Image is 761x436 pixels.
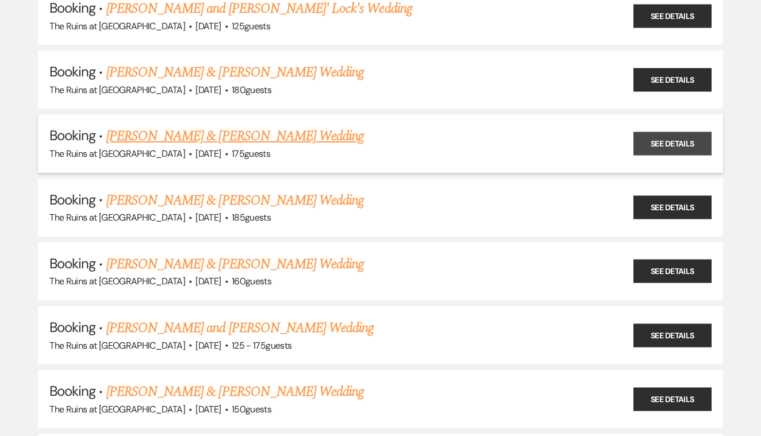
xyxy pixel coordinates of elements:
span: The Ruins at [GEOGRAPHIC_DATA] [49,403,185,415]
a: [PERSON_NAME] & [PERSON_NAME] Wedding [106,62,364,83]
a: [PERSON_NAME] & [PERSON_NAME] Wedding [106,126,364,146]
a: [PERSON_NAME] and [PERSON_NAME] Wedding [106,318,374,338]
span: Booking [49,382,95,400]
span: [DATE] [195,275,221,287]
span: [DATE] [195,20,221,32]
span: Booking [49,191,95,209]
span: 160 guests [232,275,271,287]
span: 180 guests [232,84,271,96]
span: Booking [49,254,95,272]
span: Booking [49,318,95,336]
span: 185 guests [232,211,271,223]
a: [PERSON_NAME] & [PERSON_NAME] Wedding [106,254,364,275]
span: [DATE] [195,148,221,160]
a: See Details [633,4,712,28]
a: See Details [633,68,712,91]
span: 175 guests [232,148,270,160]
span: [DATE] [195,403,221,415]
a: See Details [633,260,712,283]
span: [DATE] [195,211,221,223]
span: The Ruins at [GEOGRAPHIC_DATA] [49,148,185,160]
a: See Details [633,387,712,411]
span: 125 guests [232,20,270,32]
a: See Details [633,323,712,347]
span: [DATE] [195,84,221,96]
a: [PERSON_NAME] & [PERSON_NAME] Wedding [106,190,364,211]
span: The Ruins at [GEOGRAPHIC_DATA] [49,84,185,96]
a: See Details [633,132,712,155]
span: The Ruins at [GEOGRAPHIC_DATA] [49,339,185,352]
span: Booking [49,63,95,80]
a: [PERSON_NAME] & [PERSON_NAME] Wedding [106,381,364,402]
span: The Ruins at [GEOGRAPHIC_DATA] [49,275,185,287]
span: 125 - 175 guests [232,339,291,352]
span: [DATE] [195,339,221,352]
span: Booking [49,126,95,144]
span: The Ruins at [GEOGRAPHIC_DATA] [49,20,185,32]
span: The Ruins at [GEOGRAPHIC_DATA] [49,211,185,223]
a: See Details [633,196,712,219]
span: 150 guests [232,403,271,415]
